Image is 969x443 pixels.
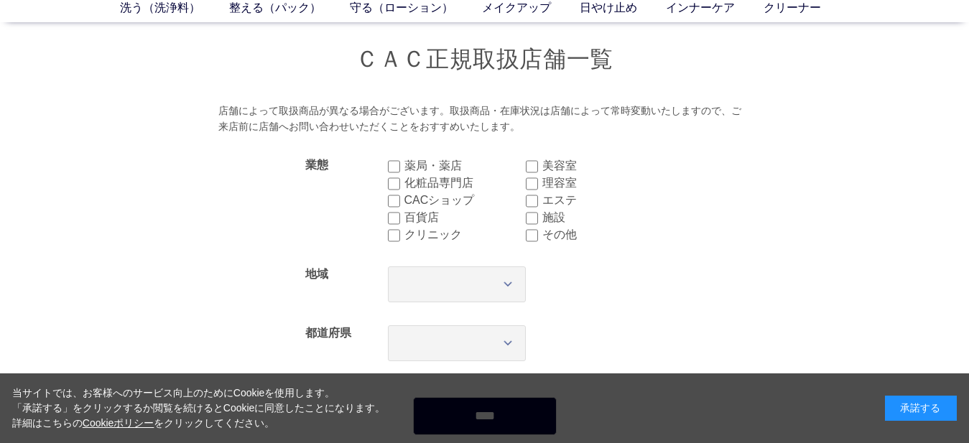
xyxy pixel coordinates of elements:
[305,268,328,280] label: 地域
[12,386,386,431] div: 当サイトでは、お客様へのサービス向上のためにCookieを使用します。 「承諾する」をクリックするか閲覧を続けるとCookieに同意したことになります。 詳細はこちらの をクリックしてください。
[126,44,844,75] h1: ＣＡＣ正規取扱店舗一覧
[218,103,751,134] div: 店舗によって取扱商品が異なる場合がございます。取扱商品・在庫状況は店舗によって常時変動いたしますので、ご来店前に店舗へお問い合わせいただくことをおすすめいたします。
[305,327,351,339] label: 都道府県
[542,209,664,226] label: 施設
[885,396,957,421] div: 承諾する
[404,192,526,209] label: CACショップ
[305,159,328,171] label: 業態
[542,174,664,192] label: 理容室
[542,157,664,174] label: 美容室
[404,157,526,174] label: 薬局・薬店
[404,174,526,192] label: 化粧品専門店
[542,192,664,209] label: エステ
[542,226,664,243] label: その他
[404,226,526,243] label: クリニック
[404,209,526,226] label: 百貨店
[83,417,154,429] a: Cookieポリシー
